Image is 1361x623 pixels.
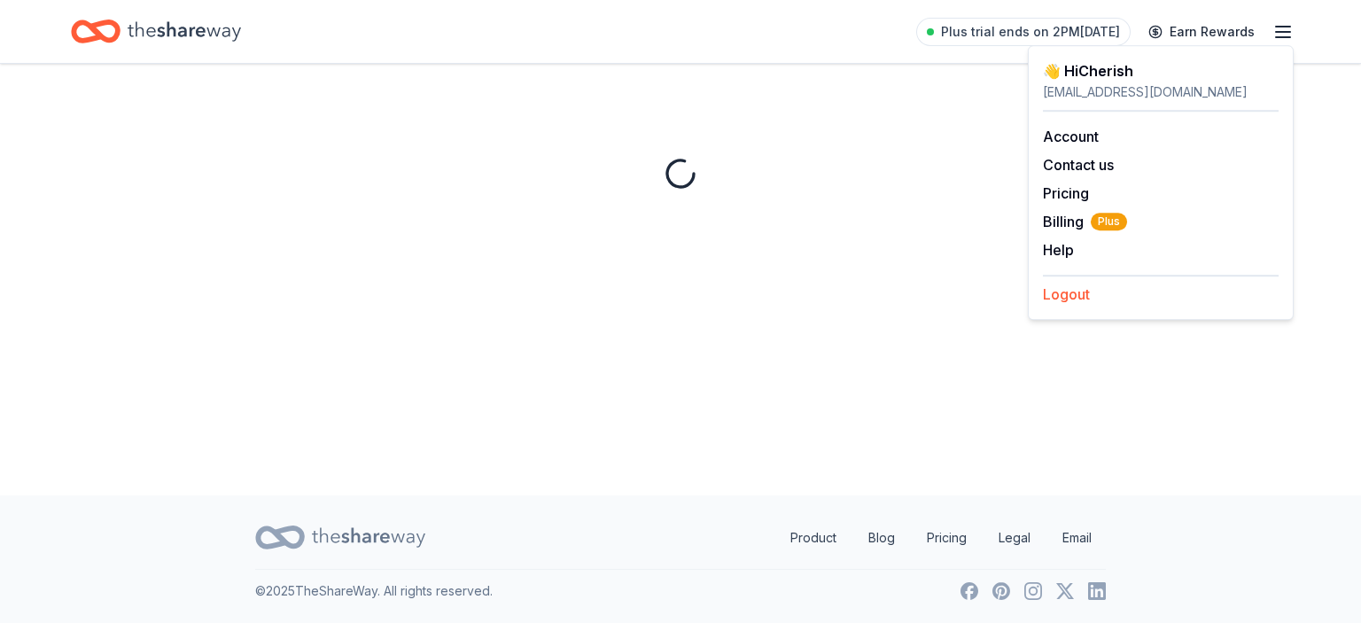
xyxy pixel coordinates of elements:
[941,21,1120,43] span: Plus trial ends on 2PM[DATE]
[1138,16,1265,48] a: Earn Rewards
[255,580,493,602] p: © 2025 TheShareWay. All rights reserved.
[916,18,1131,46] a: Plus trial ends on 2PM[DATE]
[913,520,981,556] a: Pricing
[1043,239,1074,261] button: Help
[1043,211,1127,232] span: Billing
[984,520,1045,556] a: Legal
[1043,128,1099,145] a: Account
[1043,82,1279,103] div: [EMAIL_ADDRESS][DOMAIN_NAME]
[776,520,1106,556] nav: quick links
[854,520,909,556] a: Blog
[776,520,851,556] a: Product
[1048,520,1106,556] a: Email
[1043,154,1114,175] button: Contact us
[1043,60,1279,82] div: 👋 Hi Cherish
[1043,211,1127,232] button: BillingPlus
[71,11,241,52] a: Home
[1091,213,1127,230] span: Plus
[1043,284,1090,305] button: Logout
[1043,184,1089,202] a: Pricing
